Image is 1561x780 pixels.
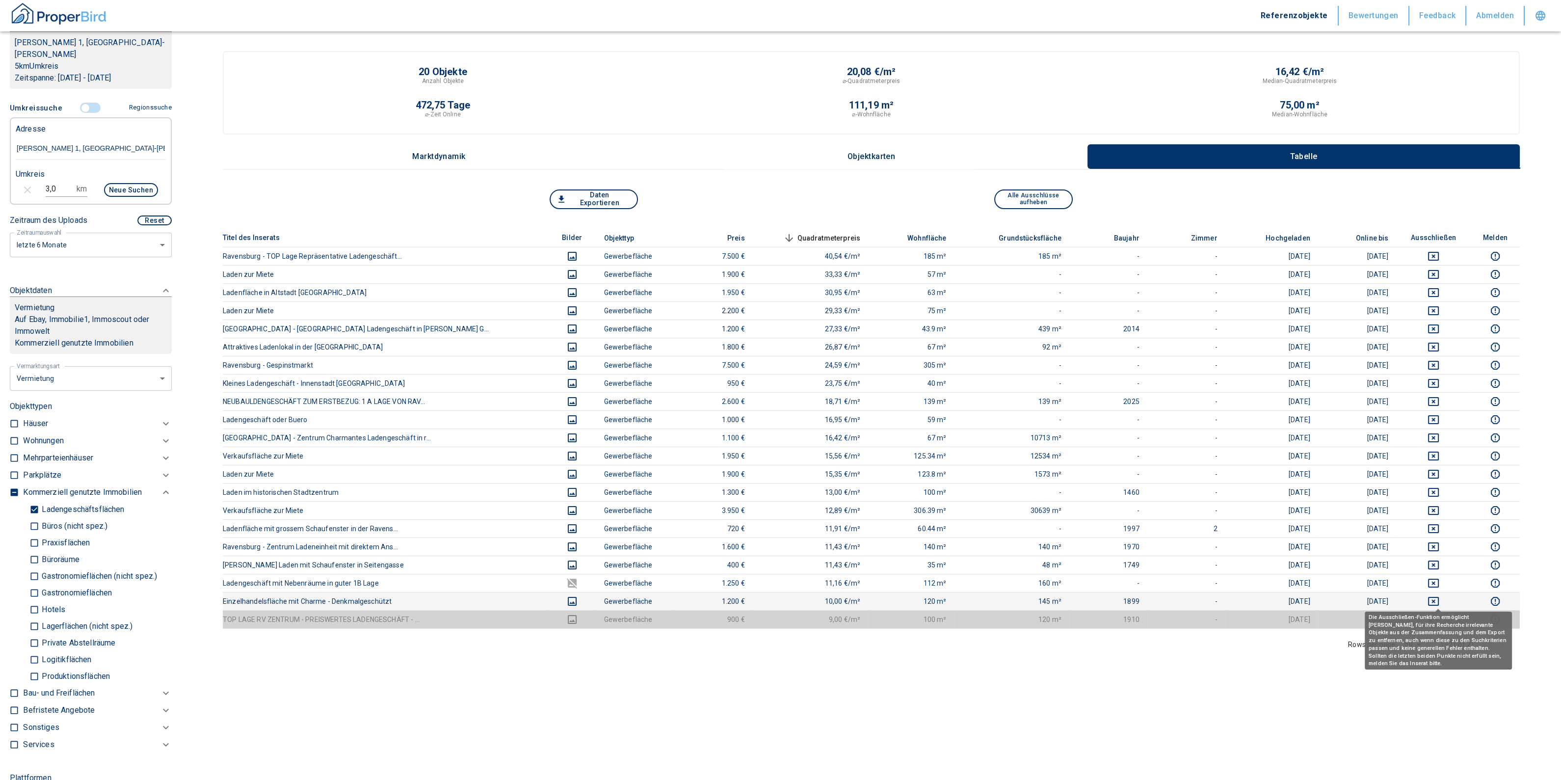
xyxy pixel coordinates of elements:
[1225,392,1318,410] td: [DATE]
[223,247,548,265] th: Ravensburg - TOP Lage Repräsentative Ladengeschäft...
[39,506,124,513] p: Ladengeschäftsflächen
[1147,374,1225,392] td: -
[1404,269,1462,280] button: deselect this listing
[15,302,55,314] p: Vermietung
[556,287,588,298] button: images
[1225,483,1318,501] td: [DATE]
[675,356,753,374] td: 7.500 €
[868,283,954,301] td: 63 m²
[1404,432,1462,444] button: deselect this listing
[10,401,172,412] p: Objekttypen
[223,483,548,501] th: Laden im historischen Stadtzentrum
[550,189,638,209] button: Daten Exportieren
[675,265,753,283] td: 1.900 €
[1479,432,1512,444] button: report this listing
[23,467,172,484] div: Parkplätze
[39,522,107,530] p: Büros (nicht spez.)
[1225,247,1318,265] td: [DATE]
[556,523,588,535] button: images
[1479,305,1512,317] button: report this listing
[753,247,868,265] td: 40,54 €/m²
[223,374,548,392] th: Kleines Ladengeschäft - Innenstadt [GEOGRAPHIC_DATA]
[868,247,954,265] td: 185 m²
[1225,410,1318,429] td: [DATE]
[1098,232,1139,244] span: Baujahr
[223,144,1520,169] div: wrapped label tabs example
[556,323,588,335] button: images
[1069,501,1147,519] td: -
[23,418,48,430] p: Häuser
[1318,320,1397,338] td: [DATE]
[954,283,1069,301] td: -
[1479,269,1512,280] button: report this listing
[1318,392,1397,410] td: [DATE]
[1479,250,1512,262] button: report this listing
[1280,100,1320,110] p: 75,00 m²
[712,232,745,244] span: Preis
[1225,447,1318,465] td: [DATE]
[1479,341,1512,353] button: report this listing
[23,685,172,702] div: Bau- und Freiflächen
[1225,320,1318,338] td: [DATE]
[1479,523,1512,535] button: report this listing
[556,559,588,571] button: images
[23,415,172,432] div: Häuser
[1479,486,1512,498] button: report this listing
[16,137,166,160] input: Adresse ändern
[1318,501,1397,519] td: [DATE]
[1069,392,1147,410] td: 2025
[1225,429,1318,447] td: [DATE]
[1069,247,1147,265] td: -
[1318,265,1397,283] td: [DATE]
[1318,429,1397,447] td: [DATE]
[954,410,1069,429] td: -
[1404,359,1462,371] button: deselect this listing
[852,110,890,119] p: ⌀-Wohnfläche
[223,320,548,338] th: [GEOGRAPHIC_DATA] - [GEOGRAPHIC_DATA] Ladengeschäft in [PERSON_NAME] G...
[994,189,1073,209] button: Alle Ausschlüsse aufheben
[23,486,142,498] p: Kommerziell genutzte Immobilien
[16,168,45,180] p: Umkreis
[1069,519,1147,538] td: 1997
[868,301,954,320] td: 75 m²
[1225,374,1318,392] td: [DATE]
[556,541,588,553] button: images
[1404,486,1462,498] button: deselect this listing
[596,447,675,465] td: Gewerbefläche
[1404,505,1462,516] button: deselect this listing
[1069,410,1147,429] td: -
[556,468,588,480] button: images
[1479,377,1512,389] button: report this listing
[604,232,650,244] span: Objekttyp
[23,719,172,736] div: Sonstiges
[753,447,868,465] td: 15,56 €/m²
[137,215,172,225] button: Reset
[412,152,466,161] p: Marktdynamik
[1279,152,1328,161] p: Tabelle
[868,392,954,410] td: 139 m²
[847,152,896,161] p: Objektkarten
[753,429,868,447] td: 16,42 €/m²
[847,67,896,77] p: 20,08 €/m²
[1318,247,1397,265] td: [DATE]
[1147,392,1225,410] td: -
[1404,559,1462,571] button: deselect this listing
[556,377,588,389] button: images
[1404,468,1462,480] button: deselect this listing
[1479,450,1512,462] button: report this listing
[753,392,868,410] td: 18,71 €/m²
[1479,595,1512,607] button: report this listing
[1147,483,1225,501] td: -
[16,123,46,135] p: Adresse
[753,338,868,356] td: 26,87 €/m²
[868,338,954,356] td: 67 m²
[23,452,93,464] p: Mehrparteienhäuser
[1147,429,1225,447] td: -
[23,702,172,719] div: Befristete Angebote
[422,77,464,85] p: Anzahl Objekte
[892,232,947,244] span: Wohnfläche
[753,320,868,338] td: 27,33 €/m²
[548,229,596,247] th: Bilder
[1069,429,1147,447] td: -
[556,359,588,371] button: images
